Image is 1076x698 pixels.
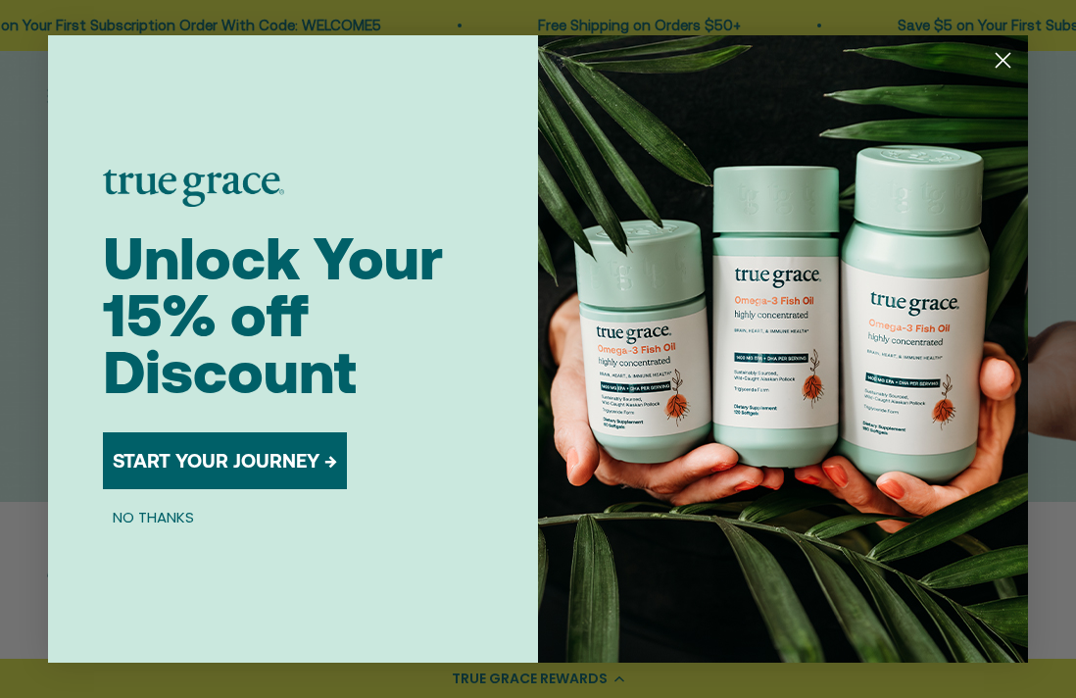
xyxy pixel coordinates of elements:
img: 098727d5-50f8-4f9b-9554-844bb8da1403.jpeg [538,35,1028,663]
span: Unlock Your 15% off Discount [103,224,443,406]
button: Close dialog [986,43,1020,77]
button: NO THANKS [103,505,204,528]
button: START YOUR JOURNEY → [103,432,347,489]
img: logo placeholder [103,170,284,207]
